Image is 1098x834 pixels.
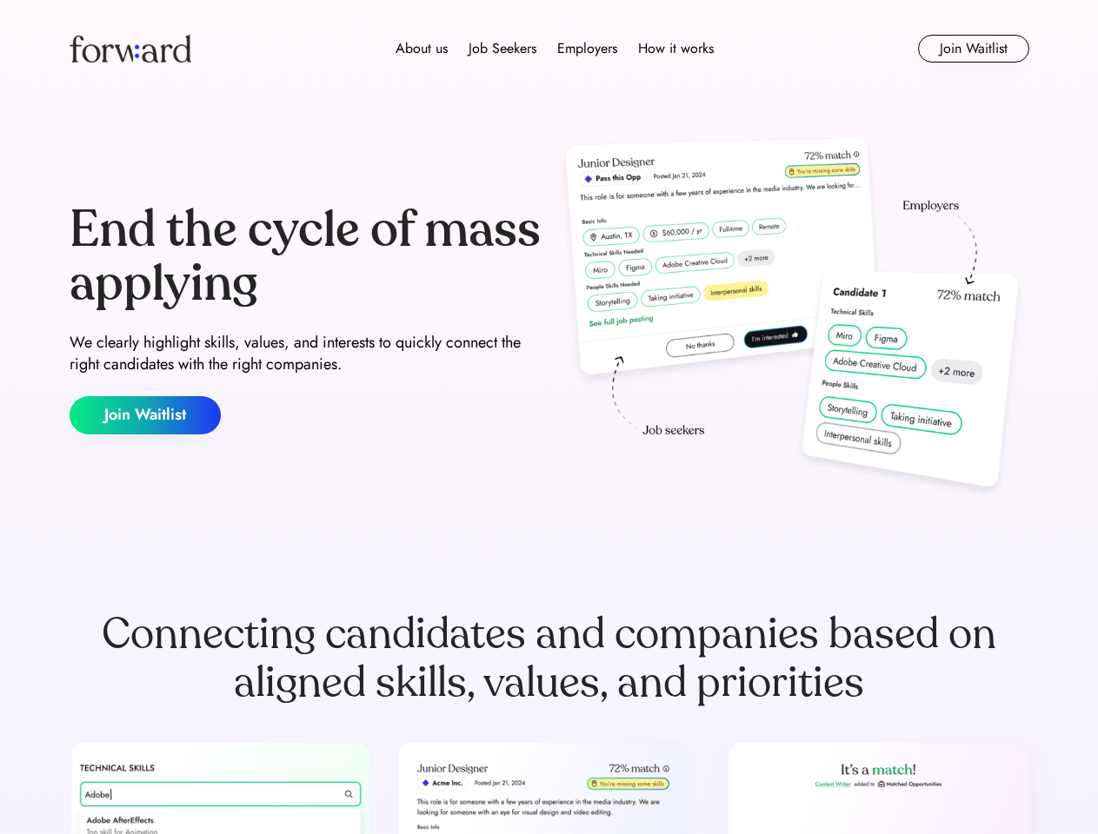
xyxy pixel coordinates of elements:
div: About us [396,38,448,59]
div: Job Seekers [469,38,536,59]
button: Join Waitlist [70,396,221,434]
div: How it works [638,38,714,59]
div: Connecting candidates and companies based on aligned skills, values, and priorities [70,610,1029,707]
div: End the cycle of mass applying [70,203,542,310]
div: We clearly highlight skills, values, and interests to quickly connect the right candidates with t... [70,332,542,375]
button: Join Waitlist [918,35,1029,63]
img: hero-image.png [556,132,1029,506]
div: Employers [557,38,617,59]
img: Forward logo [70,35,191,63]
